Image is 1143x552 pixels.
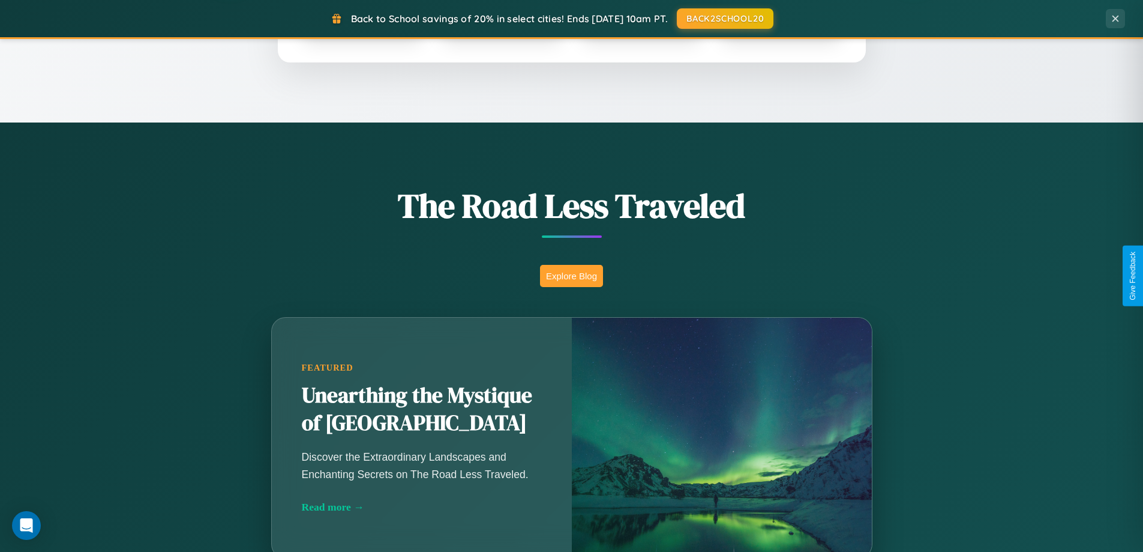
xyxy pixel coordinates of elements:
[302,363,542,373] div: Featured
[302,501,542,514] div: Read more →
[302,382,542,437] h2: Unearthing the Mystique of [GEOGRAPHIC_DATA]
[351,13,668,25] span: Back to School savings of 20% in select cities! Ends [DATE] 10am PT.
[677,8,773,29] button: BACK2SCHOOL20
[1129,252,1137,300] div: Give Feedback
[212,183,932,229] h1: The Road Less Traveled
[540,265,603,287] button: Explore Blog
[12,511,41,540] div: Open Intercom Messenger
[302,449,542,482] p: Discover the Extraordinary Landscapes and Enchanting Secrets on The Road Less Traveled.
